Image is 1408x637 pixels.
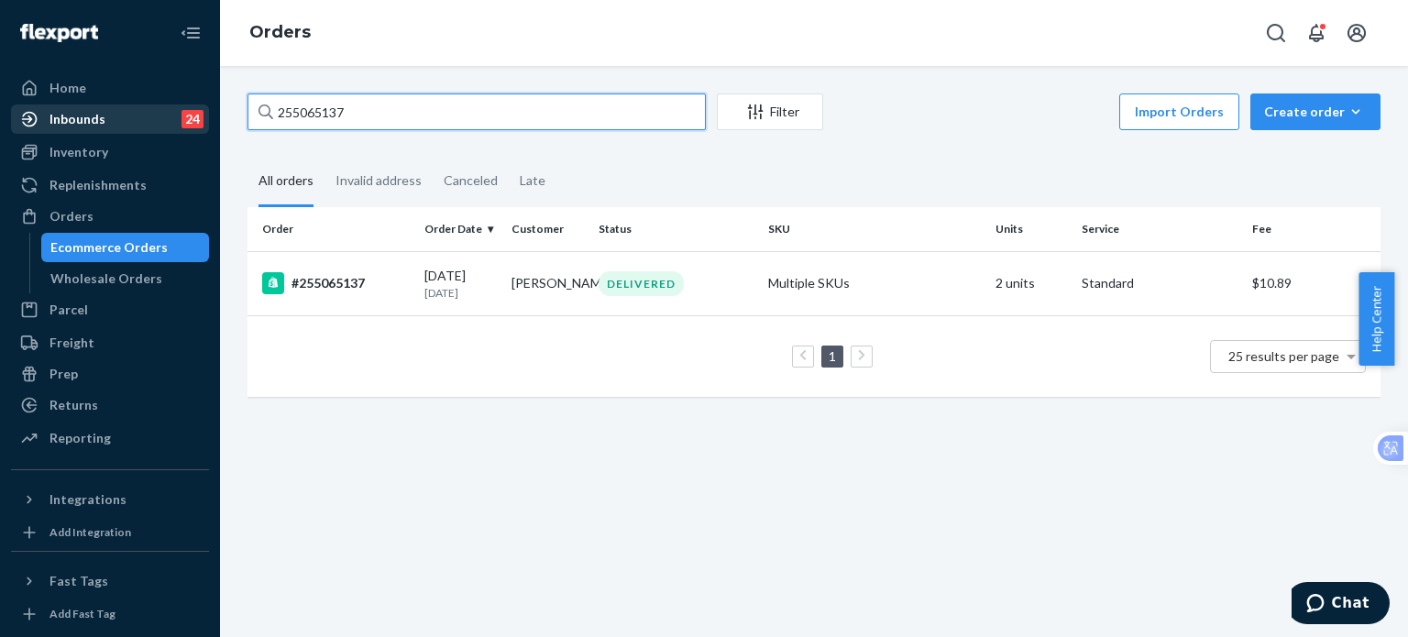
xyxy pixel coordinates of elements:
button: Filter [717,93,823,130]
div: 24 [181,110,203,128]
button: Import Orders [1119,93,1239,130]
a: Parcel [11,295,209,324]
button: Open notifications [1298,15,1335,51]
button: Open account menu [1338,15,1375,51]
div: Fast Tags [49,572,108,590]
div: Orders [49,207,93,225]
div: Parcel [49,301,88,319]
div: Create order [1264,103,1367,121]
button: Create order [1250,93,1380,130]
td: $10.89 [1245,251,1380,315]
div: Add Integration [49,524,131,540]
a: Page 1 is your current page [825,348,840,364]
a: Add Integration [11,522,209,544]
button: Close Navigation [172,15,209,51]
span: 25 results per page [1228,348,1339,364]
div: Wholesale Orders [50,269,162,288]
a: Ecommerce Orders [41,233,210,262]
div: Integrations [49,490,126,509]
button: Open Search Box [1258,15,1294,51]
img: Flexport logo [20,24,98,42]
div: Add Fast Tag [49,606,115,621]
a: Replenishments [11,170,209,200]
button: Help Center [1358,272,1394,366]
div: Replenishments [49,176,147,194]
td: 2 units [988,251,1075,315]
th: Order Date [417,207,504,251]
a: Prep [11,359,209,389]
th: Service [1074,207,1244,251]
a: Home [11,73,209,103]
iframe: Opens a widget where you can chat to one of our agents [1292,582,1390,628]
div: #255065137 [262,272,410,294]
th: Order [247,207,417,251]
div: Reporting [49,429,111,447]
div: DELIVERED [599,271,684,296]
div: [DATE] [424,267,497,301]
p: [DATE] [424,285,497,301]
button: Fast Tags [11,566,209,596]
input: Search orders [247,93,706,130]
th: Fee [1245,207,1380,251]
a: Freight [11,328,209,357]
td: [PERSON_NAME] [504,251,591,315]
div: Inventory [49,143,108,161]
p: Standard [1082,274,1237,292]
div: Prep [49,365,78,383]
div: Home [49,79,86,97]
th: Status [591,207,761,251]
a: Inbounds24 [11,104,209,134]
a: Wholesale Orders [41,264,210,293]
div: Late [520,157,545,204]
div: Filter [718,103,822,121]
div: Customer [511,221,584,236]
th: SKU [761,207,987,251]
a: Reporting [11,423,209,453]
a: Orders [11,202,209,231]
a: Orders [249,22,311,42]
td: Multiple SKUs [761,251,987,315]
div: Freight [49,334,94,352]
a: Inventory [11,137,209,167]
div: Returns [49,396,98,414]
div: Ecommerce Orders [50,238,168,257]
a: Add Fast Tag [11,603,209,625]
a: Returns [11,390,209,420]
div: Invalid address [335,157,422,204]
th: Units [988,207,1075,251]
div: All orders [258,157,313,207]
ol: breadcrumbs [235,6,325,60]
div: Canceled [444,157,498,204]
div: Inbounds [49,110,105,128]
button: Integrations [11,485,209,514]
